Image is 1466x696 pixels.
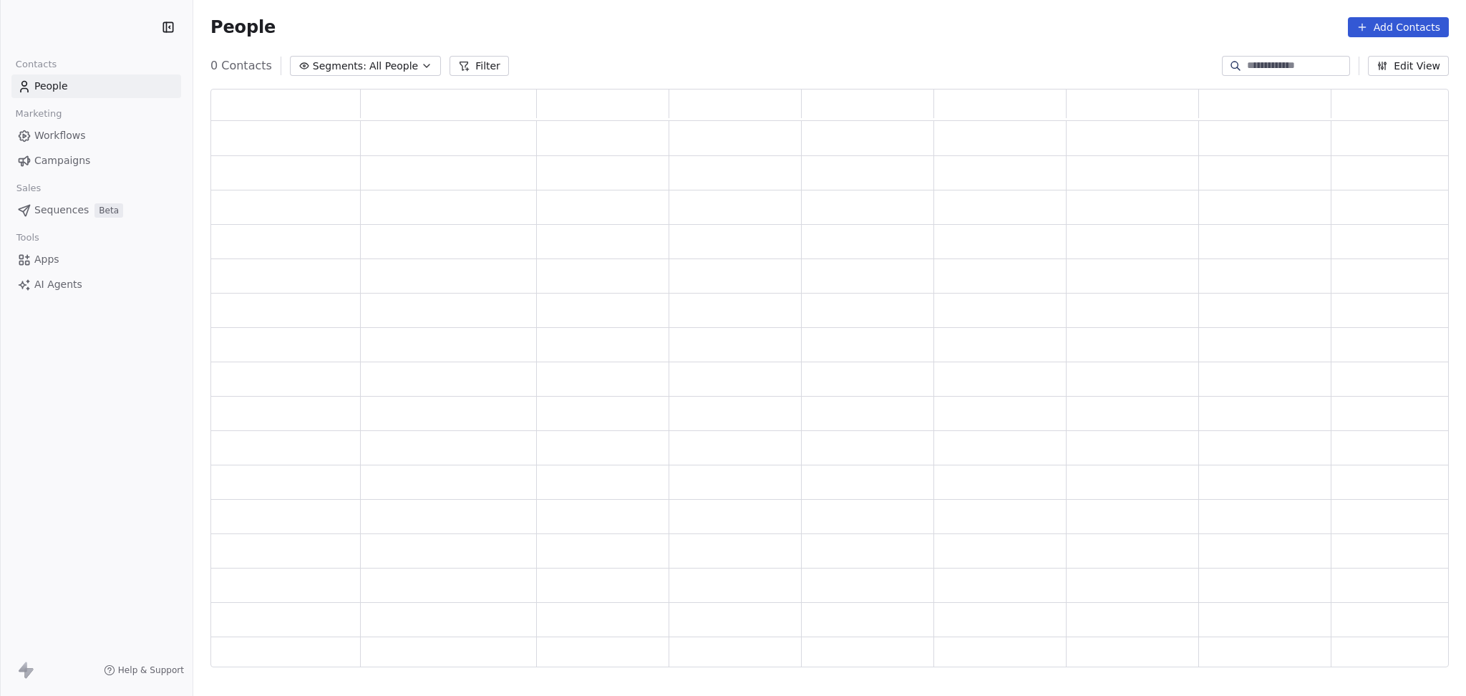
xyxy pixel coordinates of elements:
span: Sales [10,178,47,199]
button: Filter [450,56,509,76]
a: AI Agents [11,273,181,296]
span: Workflows [34,128,86,143]
a: SequencesBeta [11,198,181,222]
a: Apps [11,248,181,271]
button: Add Contacts [1348,17,1449,37]
span: People [210,16,276,38]
span: AI Agents [34,277,82,292]
span: Help & Support [118,664,184,676]
button: Edit View [1368,56,1449,76]
div: grid [211,121,1464,668]
span: All People [369,59,418,74]
span: Sequences [34,203,89,218]
span: 0 Contacts [210,57,272,74]
span: Segments: [313,59,366,74]
a: Help & Support [104,664,184,676]
span: Apps [34,252,59,267]
a: People [11,74,181,98]
span: People [34,79,68,94]
span: Contacts [9,54,63,75]
a: Campaigns [11,149,181,173]
span: Tools [10,227,45,248]
span: Marketing [9,103,68,125]
span: Campaigns [34,153,90,168]
span: Beta [94,203,123,218]
a: Workflows [11,124,181,148]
